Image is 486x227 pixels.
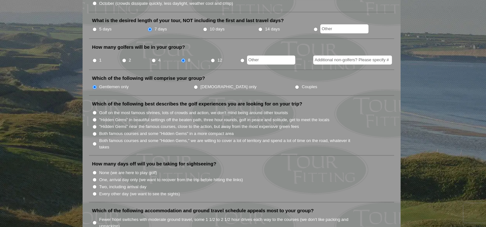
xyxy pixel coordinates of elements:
[302,84,317,90] label: Couples
[99,0,233,7] label: October (crowds dissipate quickly, less daylight, weather cool and crisp)
[217,57,222,63] label: 12
[99,177,243,183] label: One, arrival day only (we want to recover from the trip before hitting the links)
[92,101,302,107] label: Which of the following best describes the golf experiences you are looking for on your trip?
[92,207,314,214] label: Which of the following accommodation and ground travel schedule appeals most to your group?
[92,75,205,81] label: Which of the following will comprise your group?
[99,84,129,90] label: Gentlemen only
[99,138,358,150] label: Both famous courses and some "Hidden Gems," we are willing to cover a lot of territory and spend ...
[99,184,146,190] label: Two, including arrival day
[158,57,161,63] label: 4
[155,26,167,32] label: 7 days
[247,55,295,64] input: Other
[210,26,225,32] label: 10 days
[92,161,216,167] label: How many days off will you be taking for sightseeing?
[200,84,256,90] label: [DEMOGRAPHIC_DATA] only
[320,24,368,33] input: Other
[92,17,284,24] label: What is the desired length of your tour, NOT including the first and last travel days?
[313,55,392,64] input: Additional non-golfers? Please specify #
[265,26,280,32] label: 14 days
[99,26,112,32] label: 5 days
[99,191,180,197] label: Every other day (we want to see the sights)
[99,57,102,63] label: 1
[188,57,190,63] label: 8
[99,123,299,130] label: "Hidden Gems" near the famous courses, close to the action, but away from the most expensive gree...
[99,110,288,116] label: Golf on the most famous shrines, lots of crowds and action, we don't mind being around other tour...
[99,117,330,123] label: "Hidden Gems" in beautiful settings off the beaten path, three hour rounds, golf in peace and sol...
[99,170,157,176] label: None (we are here to play golf)
[92,44,185,50] label: How many golfers will be in your group?
[129,57,131,63] label: 2
[99,130,234,137] label: Both famous courses and some "Hidden Gems" in a more compact area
